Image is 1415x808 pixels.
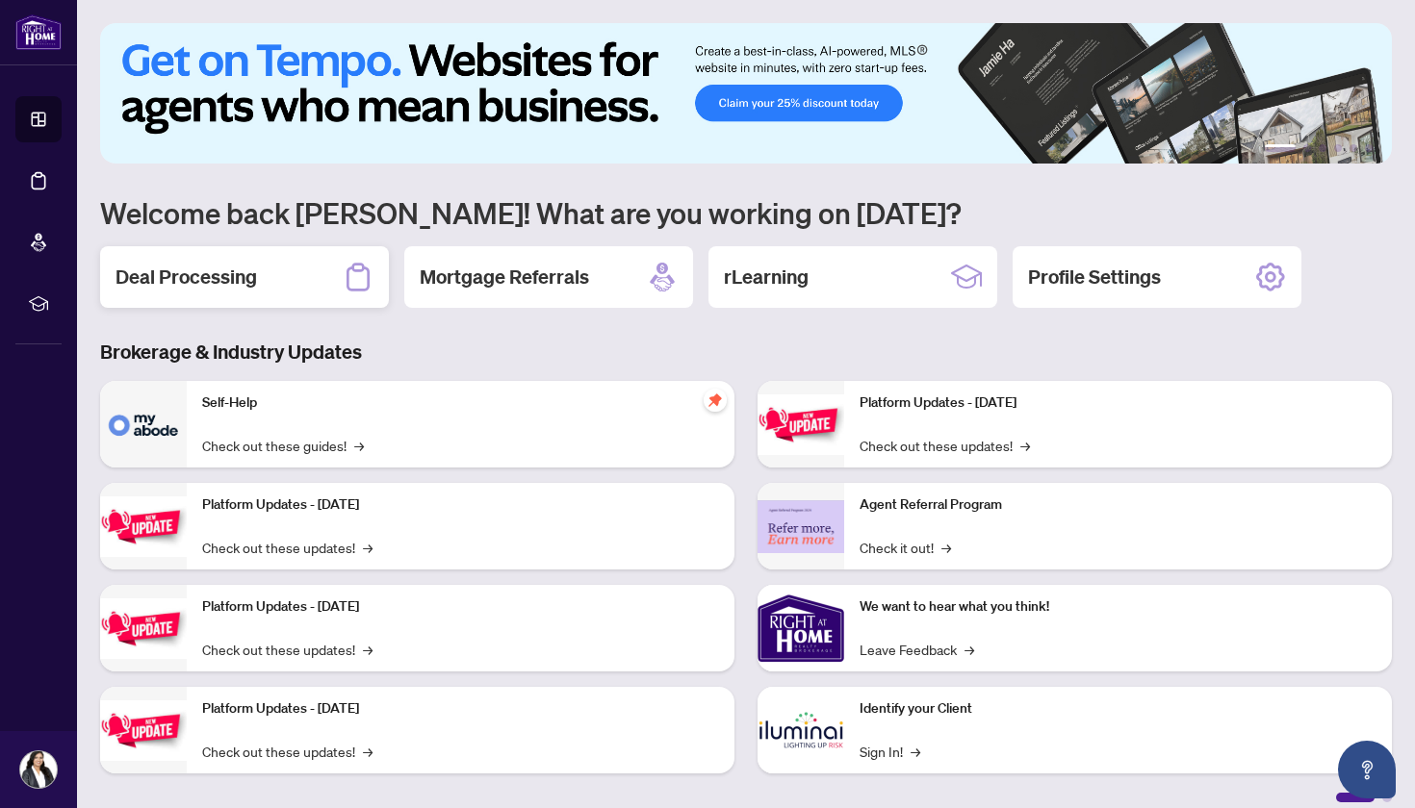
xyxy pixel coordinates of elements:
[860,741,920,762] a: Sign In!→
[116,264,257,290] h2: Deal Processing
[1365,144,1373,152] button: 6
[100,339,1392,366] h3: Brokerage & Industry Updates
[1338,741,1396,798] button: Open asap
[860,537,951,558] a: Check it out!→
[1020,435,1030,456] span: →
[20,751,57,788] img: Profile Icon
[1265,144,1296,152] button: 1
[363,537,373,558] span: →
[1334,144,1342,152] button: 4
[758,500,844,553] img: Agent Referral Program
[758,585,844,671] img: We want to hear what you think!
[420,264,589,290] h2: Mortgage Referrals
[965,639,974,660] span: →
[202,639,373,660] a: Check out these updates!→
[758,687,844,773] img: Identify your Client
[15,14,62,50] img: logo
[100,381,187,467] img: Self-Help
[354,435,364,456] span: →
[911,741,920,762] span: →
[202,698,719,720] p: Platform Updates - [DATE]
[202,435,364,456] a: Check out these guides!→
[704,389,727,412] span: pushpin
[363,639,373,660] span: →
[100,194,1392,231] h1: Welcome back [PERSON_NAME]! What are you working on [DATE]?
[860,435,1030,456] a: Check out these updates!→
[100,598,187,659] img: Platform Updates - July 21, 2025
[202,596,719,618] p: Platform Updates - [DATE]
[860,698,1376,720] p: Identify your Client
[860,494,1376,516] p: Agent Referral Program
[202,537,373,558] a: Check out these updates!→
[202,392,719,414] p: Self-Help
[100,23,1392,164] img: Slide 0
[860,596,1376,618] p: We want to hear what you think!
[202,741,373,762] a: Check out these updates!→
[724,264,809,290] h2: rLearning
[1350,144,1357,152] button: 5
[941,537,951,558] span: →
[100,496,187,557] img: Platform Updates - September 16, 2025
[860,392,1376,414] p: Platform Updates - [DATE]
[1319,144,1326,152] button: 3
[860,639,974,660] a: Leave Feedback→
[202,494,719,516] p: Platform Updates - [DATE]
[100,700,187,761] img: Platform Updates - July 8, 2025
[1303,144,1311,152] button: 2
[758,394,844,455] img: Platform Updates - June 23, 2025
[1028,264,1161,290] h2: Profile Settings
[363,741,373,762] span: →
